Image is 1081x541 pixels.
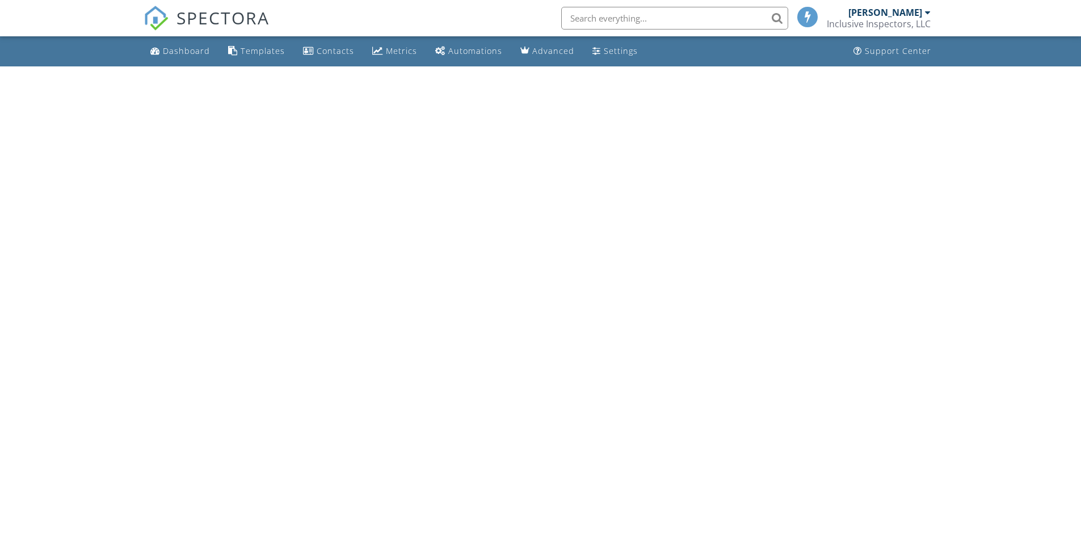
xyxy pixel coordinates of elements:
[176,6,270,30] span: SPECTORA
[241,45,285,56] div: Templates
[144,15,270,39] a: SPECTORA
[163,45,210,56] div: Dashboard
[431,41,507,62] a: Automations (Basic)
[561,7,788,30] input: Search everything...
[368,41,422,62] a: Metrics
[448,45,502,56] div: Automations
[386,45,417,56] div: Metrics
[532,45,574,56] div: Advanced
[848,7,922,18] div: [PERSON_NAME]
[298,41,359,62] a: Contacts
[516,41,579,62] a: Advanced
[849,41,936,62] a: Support Center
[604,45,638,56] div: Settings
[827,18,931,30] div: Inclusive Inspectors, LLC
[224,41,289,62] a: Templates
[317,45,354,56] div: Contacts
[144,6,169,31] img: The Best Home Inspection Software - Spectora
[588,41,642,62] a: Settings
[865,45,931,56] div: Support Center
[146,41,214,62] a: Dashboard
